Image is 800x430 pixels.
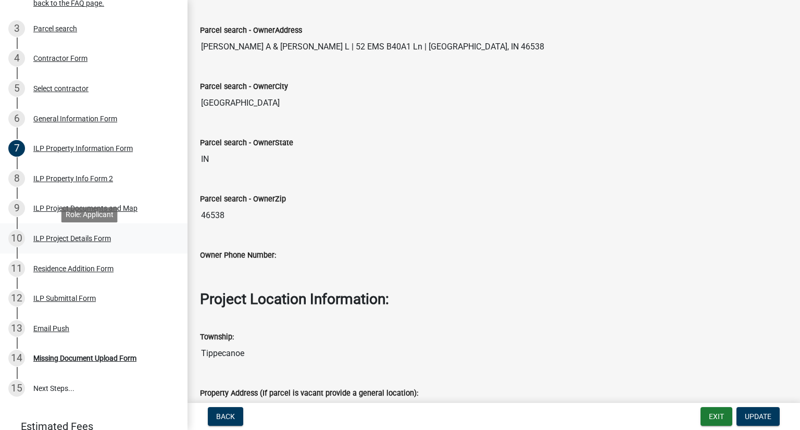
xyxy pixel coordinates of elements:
div: Residence Addition Form [33,265,114,272]
div: ILP Submittal Form [33,295,96,302]
label: Property Address (If parcel is vacant provide a general location): [200,390,418,397]
div: Role: Applicant [61,207,118,222]
label: Parcel search - OwnerAddress [200,27,302,34]
div: 12 [8,290,25,307]
label: Owner Phone Number: [200,252,276,259]
button: Update [736,407,780,426]
label: Parcel search - OwnerCity [200,83,288,91]
strong: Project Location Information: [200,290,389,308]
label: Parcel search - OwnerZip [200,196,286,203]
div: Email Push [33,325,69,332]
div: 11 [8,260,25,277]
div: Contractor Form [33,55,87,62]
button: Exit [701,407,732,426]
div: ILP Property Info Form 2 [33,175,113,182]
div: Missing Document Upload Form [33,355,136,362]
label: Parcel search - OwnerState [200,140,293,147]
div: 9 [8,200,25,217]
div: 5 [8,80,25,97]
div: 4 [8,50,25,67]
div: 6 [8,110,25,127]
div: 13 [8,320,25,337]
div: Parcel search [33,25,77,32]
div: 7 [8,140,25,157]
div: 3 [8,20,25,37]
div: 15 [8,380,25,397]
div: ILP Property Information Form [33,145,133,152]
div: ILP Project Documents and Map [33,205,137,212]
div: ILP Project Details Form [33,235,111,242]
div: 10 [8,230,25,247]
label: Township: [200,334,234,341]
span: Update [745,412,771,421]
button: Back [208,407,243,426]
div: General Information Form [33,115,117,122]
span: Back [216,412,235,421]
div: 8 [8,170,25,187]
div: Select contractor [33,85,89,92]
div: 14 [8,350,25,366]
